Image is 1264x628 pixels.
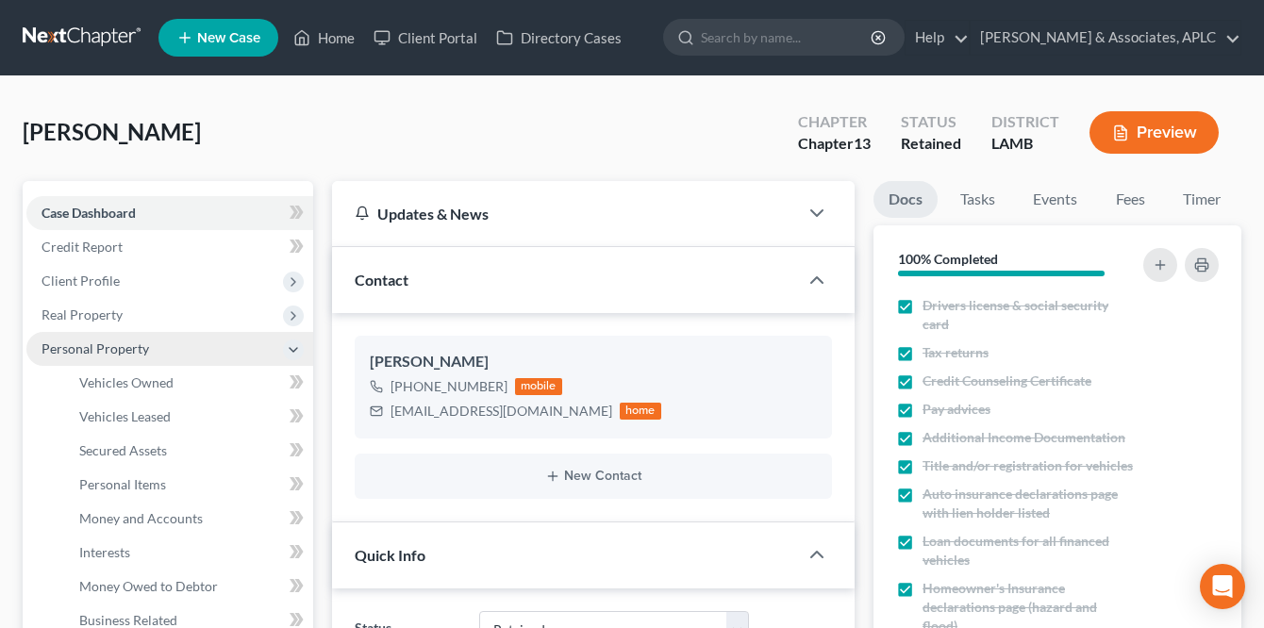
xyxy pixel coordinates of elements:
[923,372,1091,390] span: Credit Counseling Certificate
[1100,181,1160,218] a: Fees
[487,21,631,55] a: Directory Cases
[1200,564,1245,609] div: Open Intercom Messenger
[79,612,177,628] span: Business Related
[64,400,313,434] a: Vehicles Leased
[701,20,873,55] input: Search by name...
[923,456,1133,475] span: Title and/or registration for vehicles
[79,578,218,594] span: Money Owed to Debtor
[42,306,123,322] span: Real Property
[26,230,313,264] a: Credit Report
[991,133,1059,155] div: LAMB
[64,502,313,536] a: Money and Accounts
[64,366,313,400] a: Vehicles Owned
[1018,181,1092,218] a: Events
[971,21,1240,55] a: [PERSON_NAME] & Associates, APLC
[42,340,149,356] span: Personal Property
[1089,111,1219,154] button: Preview
[923,532,1134,570] span: Loan documents for all financed vehicles
[355,546,425,564] span: Quick Info
[906,21,969,55] a: Help
[945,181,1010,218] a: Tasks
[355,271,408,289] span: Contact
[923,428,1125,447] span: Additional Income Documentation
[391,402,612,421] div: [EMAIL_ADDRESS][DOMAIN_NAME]
[23,118,201,145] span: [PERSON_NAME]
[64,434,313,468] a: Secured Assets
[923,343,989,362] span: Tax returns
[370,351,817,373] div: [PERSON_NAME]
[620,403,661,420] div: home
[364,21,487,55] a: Client Portal
[42,205,136,221] span: Case Dashboard
[923,485,1134,522] span: Auto insurance declarations page with lien holder listed
[355,204,775,223] div: Updates & News
[798,111,871,133] div: Chapter
[26,196,313,230] a: Case Dashboard
[64,570,313,603] a: Money Owed to Debtor
[391,377,507,396] div: [PHONE_NUMBER]
[197,31,260,45] span: New Case
[42,273,120,289] span: Client Profile
[901,133,961,155] div: Retained
[79,476,166,492] span: Personal Items
[64,536,313,570] a: Interests
[79,510,203,526] span: Money and Accounts
[873,181,938,218] a: Docs
[923,296,1134,334] span: Drivers license & social security card
[42,239,123,255] span: Credit Report
[79,408,171,424] span: Vehicles Leased
[798,133,871,155] div: Chapter
[1168,181,1236,218] a: Timer
[901,111,961,133] div: Status
[370,469,817,484] button: New Contact
[79,374,174,390] span: Vehicles Owned
[284,21,364,55] a: Home
[79,442,167,458] span: Secured Assets
[79,544,130,560] span: Interests
[991,111,1059,133] div: District
[898,251,998,267] strong: 100% Completed
[64,468,313,502] a: Personal Items
[854,134,871,152] span: 13
[515,378,562,395] div: mobile
[923,400,990,419] span: Pay advices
